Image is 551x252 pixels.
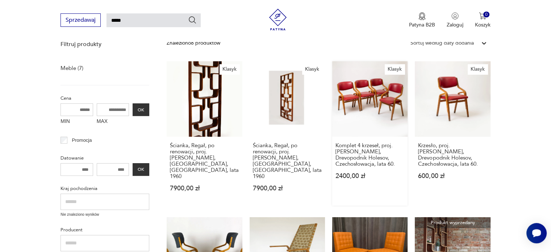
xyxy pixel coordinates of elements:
[526,223,547,243] iframe: Smartsupp widget button
[475,12,491,28] button: 0Koszyk
[72,136,92,144] p: Promocja
[60,40,149,48] p: Filtruj produkty
[250,61,325,206] a: KlasykŚcianka, Regał, po renowacji, proj. Ludvik Volak, Holesov, Czechy, lata 1960Ścianka, Regał,...
[60,154,149,162] p: Datowanie
[483,12,489,18] div: 0
[170,142,239,179] h3: Ścianka, Regał, po renowacji, proj. [PERSON_NAME], [GEOGRAPHIC_DATA], [GEOGRAPHIC_DATA], lata 1960
[167,61,242,206] a: KlasykŚcianka, Regał, po renowacji, proj. Ludvik Volak, Holesov, Czechy, lata 1960Ścianka, Regał,...
[409,12,435,28] a: Ikona medaluPatyna B2B
[133,163,149,176] button: OK
[447,12,463,28] button: Zaloguj
[451,12,459,20] img: Ikonka użytkownika
[418,173,487,179] p: 600,00 zł
[409,12,435,28] button: Patyna B2B
[97,116,129,128] label: MAX
[60,18,101,23] a: Sprzedawaj
[418,142,487,167] h3: Krzesło, proj. [PERSON_NAME], Drevopodnik Holesov, Czechosłowacja, lata 60.
[60,13,101,27] button: Sprzedawaj
[475,21,491,28] p: Koszyk
[335,173,404,179] p: 2400,00 zł
[410,39,474,47] div: Sortuj według daty dodania
[418,12,426,20] img: Ikona medalu
[253,142,322,179] h3: Ścianka, Regał, po renowacji, proj. [PERSON_NAME], [GEOGRAPHIC_DATA], [GEOGRAPHIC_DATA], lata 1960
[267,9,289,30] img: Patyna - sklep z meblami i dekoracjami vintage
[60,116,93,128] label: MIN
[60,185,149,193] p: Kraj pochodzenia
[60,94,149,102] p: Cena
[415,61,490,206] a: KlasykKrzesło, proj. Ludvik Volak, Drevopodnik Holesov, Czechosłowacja, lata 60.Krzesło, proj. [P...
[60,63,83,73] a: Meble (7)
[170,185,239,191] p: 7900,00 zł
[409,21,435,28] p: Patyna B2B
[188,16,197,24] button: Szukaj
[167,39,220,47] div: Znaleziono 8 produktów
[60,226,149,234] p: Producent
[479,12,486,20] img: Ikona koszyka
[60,212,149,218] p: Nie znaleziono wyników
[133,103,149,116] button: OK
[332,61,408,206] a: KlasykKomplet 4 krzeseł, proj. Ludvik Volak, Drevopodnik Holesov, Czechosłowacja, lata 60.Komplet...
[335,142,404,167] h3: Komplet 4 krzeseł, proj. [PERSON_NAME], Drevopodnik Holesov, Czechosłowacja, lata 60.
[253,185,322,191] p: 7900,00 zł
[447,21,463,28] p: Zaloguj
